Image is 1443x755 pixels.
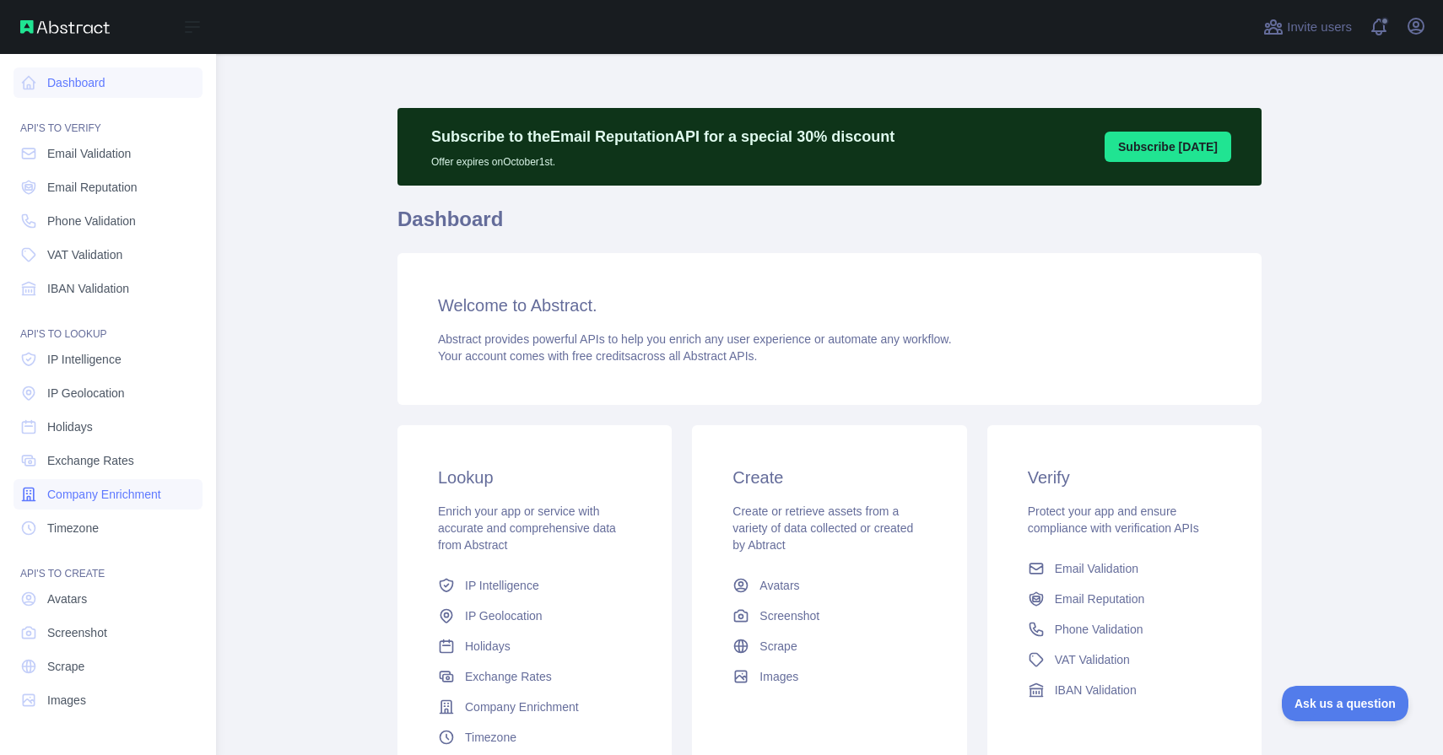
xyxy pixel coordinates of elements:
[465,729,516,746] span: Timezone
[14,412,203,442] a: Holidays
[14,479,203,510] a: Company Enrichment
[47,624,107,641] span: Screenshot
[14,378,203,408] a: IP Geolocation
[465,638,511,655] span: Holidays
[1055,621,1143,638] span: Phone Validation
[438,332,952,346] span: Abstract provides powerful APIs to help you enrich any user experience or automate any workflow.
[14,138,203,169] a: Email Validation
[431,631,638,661] a: Holidays
[1055,560,1138,577] span: Email Validation
[726,661,932,692] a: Images
[1021,644,1228,675] a: VAT Validation
[14,307,203,341] div: API'S TO LOOKUP
[14,172,203,202] a: Email Reputation
[47,280,129,297] span: IBAN Validation
[47,692,86,709] span: Images
[1021,584,1228,614] a: Email Reputation
[438,349,757,363] span: Your account comes with across all Abstract APIs.
[465,577,539,594] span: IP Intelligence
[438,466,631,489] h3: Lookup
[1021,614,1228,644] a: Phone Validation
[431,570,638,601] a: IP Intelligence
[47,145,131,162] span: Email Validation
[572,349,630,363] span: free credits
[14,513,203,543] a: Timezone
[14,273,203,304] a: IBAN Validation
[14,651,203,682] a: Scrape
[47,213,136,229] span: Phone Validation
[47,591,87,607] span: Avatars
[726,570,932,601] a: Avatars
[14,344,203,375] a: IP Intelligence
[397,206,1262,246] h1: Dashboard
[47,385,125,402] span: IP Geolocation
[1287,18,1352,37] span: Invite users
[14,206,203,236] a: Phone Validation
[1021,675,1228,705] a: IBAN Validation
[431,125,894,148] p: Subscribe to the Email Reputation API for a special 30 % discount
[431,692,638,722] a: Company Enrichment
[726,601,932,631] a: Screenshot
[14,445,203,476] a: Exchange Rates
[1055,591,1145,607] span: Email Reputation
[14,584,203,614] a: Avatars
[465,668,552,685] span: Exchange Rates
[726,631,932,661] a: Scrape
[431,661,638,692] a: Exchange Rates
[14,240,203,270] a: VAT Validation
[1021,553,1228,584] a: Email Validation
[47,520,99,537] span: Timezone
[732,466,926,489] h3: Create
[14,547,203,580] div: API'S TO CREATE
[14,67,203,98] a: Dashboard
[438,294,1221,317] h3: Welcome to Abstract.
[47,351,122,368] span: IP Intelligence
[1028,466,1221,489] h3: Verify
[14,617,203,648] a: Screenshot
[14,101,203,135] div: API'S TO VERIFY
[1055,651,1130,668] span: VAT Validation
[431,601,638,631] a: IP Geolocation
[759,668,798,685] span: Images
[759,577,799,594] span: Avatars
[47,246,122,263] span: VAT Validation
[431,722,638,752] a: Timezone
[47,658,84,675] span: Scrape
[47,179,138,196] span: Email Reputation
[732,504,913,552] span: Create or retrieve assets from a variety of data collected or created by Abtract
[465,607,543,624] span: IP Geolocation
[759,638,797,655] span: Scrape
[431,148,894,169] p: Offer expires on October 1st.
[438,504,616,552] span: Enrich your app or service with accurate and comprehensive data from Abstract
[47,452,134,469] span: Exchange Rates
[47,418,93,435] span: Holidays
[759,607,819,624] span: Screenshot
[1105,132,1231,162] button: Subscribe [DATE]
[465,698,579,715] span: Company Enrichment
[1028,504,1199,535] span: Protect your app and ensure compliance with verification APIs
[1260,13,1355,40] button: Invite users
[1055,682,1137,698] span: IBAN Validation
[47,486,161,503] span: Company Enrichment
[14,685,203,715] a: Images
[1282,686,1409,721] iframe: Toggle Customer Support
[20,20,110,34] img: Abstract API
